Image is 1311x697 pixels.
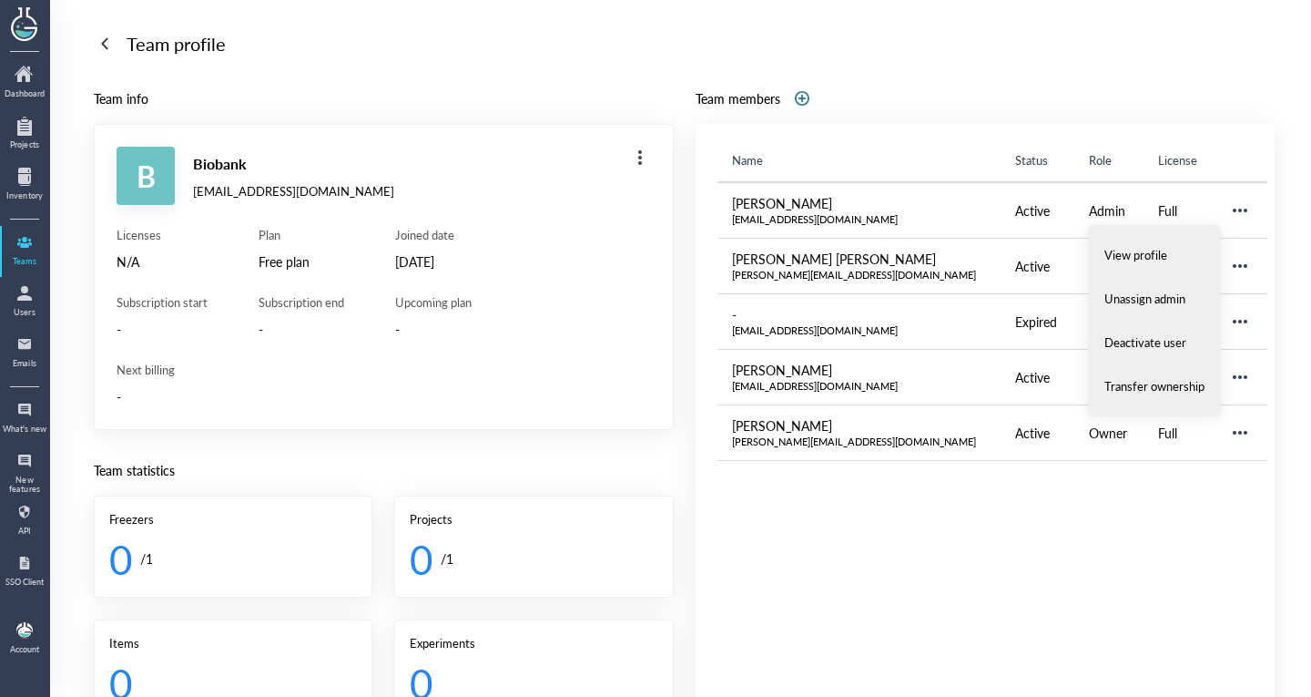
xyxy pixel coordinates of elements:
a: Users [2,279,47,326]
div: [PERSON_NAME] [PERSON_NAME] [732,250,986,268]
a: SSO Client [2,548,47,596]
a: API [2,497,47,545]
div: Subscription start [117,294,208,311]
span: Transfer ownership [1104,378,1204,395]
div: Emails [2,359,47,368]
img: genemod logo [3,1,46,44]
span: View profile [1104,247,1167,263]
span: Role [1089,151,1112,169]
div: [PERSON_NAME] [732,416,986,435]
div: - [732,305,986,323]
div: Teams [2,257,47,266]
td: Admin [1074,350,1144,405]
div: Users [2,308,47,317]
td: Active [1001,182,1074,239]
div: Projects [2,140,47,149]
div: [DATE] [395,251,472,272]
img: b9474ba4-a536-45cc-a50d-c6e2543a7ac2.jpeg [16,622,33,639]
div: / 1 [441,548,453,569]
span: Unassign admin [1104,291,1185,307]
td: Full [1143,182,1214,239]
div: [EMAIL_ADDRESS][DOMAIN_NAME] [193,183,394,200]
div: Team statistics [94,459,674,481]
a: Inventory [2,162,47,210]
div: [EMAIL_ADDRESS][DOMAIN_NAME] [732,212,986,227]
div: What's new [2,425,47,434]
div: Next billing [117,362,651,378]
div: Upcoming plan [395,294,472,311]
div: / 1 [140,548,153,569]
span: Deactivate user [1104,334,1186,351]
span: B [137,147,156,205]
td: Admin [1074,182,1144,239]
div: API [2,527,47,536]
td: Active [1001,350,1074,405]
div: Dashboard [2,89,47,98]
div: [EMAIL_ADDRESS][DOMAIN_NAME] [732,323,986,338]
div: Team members [696,88,780,108]
div: Items [109,635,357,651]
td: Active [1001,405,1074,461]
td: Owner [1074,405,1144,461]
div: Biobank [193,152,394,176]
div: 0 [109,535,133,582]
div: Team info [94,87,674,109]
div: 0 [410,535,433,582]
div: Subscription end [259,294,344,311]
td: Active [1001,239,1074,294]
td: Expired [1001,294,1074,350]
div: Inventory [2,191,47,200]
span: Name [732,151,763,169]
div: [EMAIL_ADDRESS][DOMAIN_NAME] [732,379,986,394]
a: Team profile [94,29,1275,58]
div: [PERSON_NAME][EMAIL_ADDRESS][DOMAIN_NAME] [732,268,986,282]
div: SSO Client [2,578,47,587]
div: Free plan [259,251,344,272]
div: Joined date [395,227,472,243]
div: Plan [259,227,344,243]
td: Full [1143,405,1214,461]
a: New features [2,446,47,494]
div: N/A [117,251,208,272]
div: Projects [410,511,657,528]
a: Teams [2,228,47,275]
div: - [117,385,651,407]
td: Admin [1074,239,1144,294]
div: Experiments [410,635,657,651]
div: - [117,318,208,340]
div: Freezers [109,511,357,528]
div: [PERSON_NAME][EMAIL_ADDRESS][DOMAIN_NAME] [732,435,986,449]
a: Dashboard [2,60,47,108]
div: Team profile [127,29,226,58]
td: Admin [1074,294,1144,350]
div: Licenses [117,227,208,243]
div: - [259,318,344,340]
div: Account [10,645,39,654]
span: Status [1015,151,1048,169]
a: Emails [2,330,47,377]
a: Projects [2,111,47,159]
span: License [1158,151,1197,169]
a: What's new [2,395,47,443]
div: New features [2,476,47,495]
div: - [395,318,472,340]
div: [PERSON_NAME] [732,194,986,212]
div: [PERSON_NAME] [732,361,986,379]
